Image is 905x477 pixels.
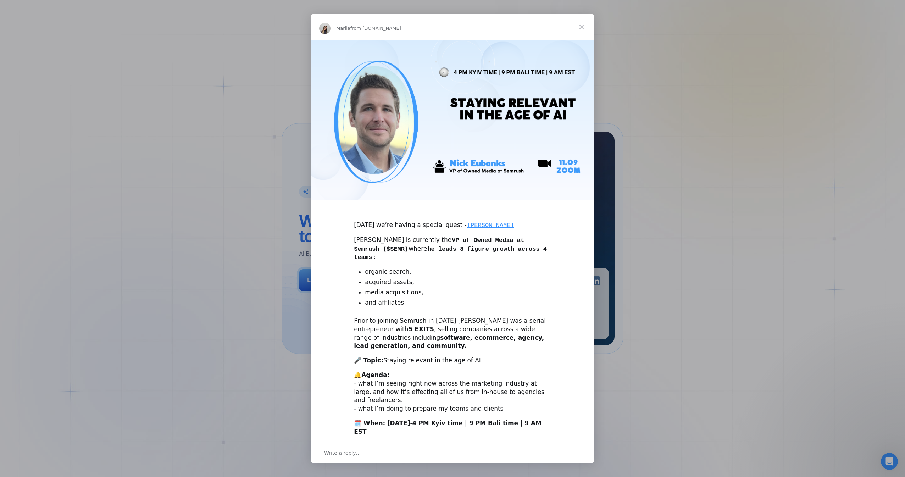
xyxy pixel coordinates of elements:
div: 🔔 - what I’m seeing right now across the marketing industry at large, and how it’s effecting all ... [354,371,551,413]
li: organic search, [365,268,551,276]
div: Staying relevant in the age of AI [354,356,551,365]
li: media acquisitions, [365,288,551,297]
b: [DATE] [387,420,410,427]
a: [PERSON_NAME] [467,221,515,228]
b: software, ecommerce, agency, lead generation, and community. [354,334,544,350]
b: 5 EXITS [408,326,434,333]
li: acquired assets, [365,278,551,287]
a: Click here to access [388,437,448,444]
span: from [DOMAIN_NAME] [350,26,401,31]
code: : [372,254,377,261]
a: add the event to your calendar here [354,437,545,452]
b: 4 PM Kyiv time | 9 PM Bali time | 9 AM EST [354,420,542,435]
b: Agenda: [361,371,389,378]
div: [PERSON_NAME] is currently the where [354,236,551,262]
code: he leads 8 figure growth across 4 teams [354,245,547,261]
b: Where: [361,437,386,444]
li: and affiliates. [365,299,551,307]
div: Open conversation and reply [311,443,594,463]
div: Prior to joining Semrush in [DATE] [PERSON_NAME] was a serial entrepreneur with , selling compani... [354,317,551,350]
div: - 📍 the [354,419,551,453]
b: 🎤 Topic: [354,357,383,364]
span: Write a reply… [324,448,361,457]
code: VP of Owned Media at Semrush ($SEMR) [354,237,524,253]
b: Zoom link, or [458,437,503,444]
b: 🗓️ When: [354,420,385,427]
span: Close [569,14,594,40]
div: [DATE] we’re having a special guest - [354,212,551,230]
img: Profile image for Mariia [319,23,331,34]
span: Mariia [336,26,350,31]
code: [PERSON_NAME] [467,222,515,229]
